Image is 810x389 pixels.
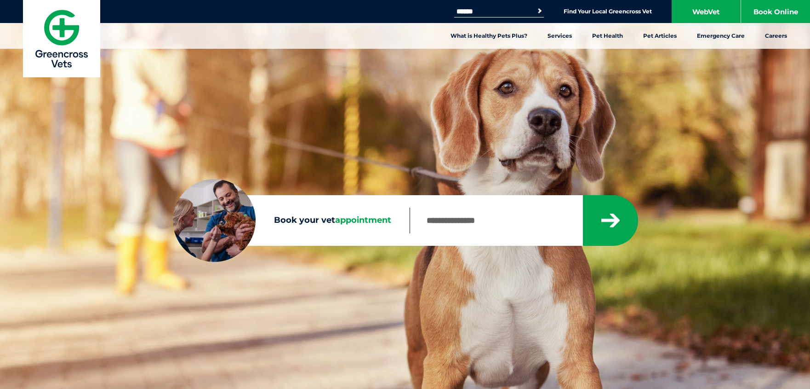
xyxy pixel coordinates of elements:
a: Find Your Local Greencross Vet [564,8,652,15]
a: Emergency Care [687,23,755,49]
a: What is Healthy Pets Plus? [440,23,537,49]
a: Pet Articles [633,23,687,49]
span: appointment [335,215,391,225]
a: Services [537,23,582,49]
a: Careers [755,23,797,49]
a: Pet Health [582,23,633,49]
button: Search [535,6,544,16]
label: Book your vet [173,214,410,227]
